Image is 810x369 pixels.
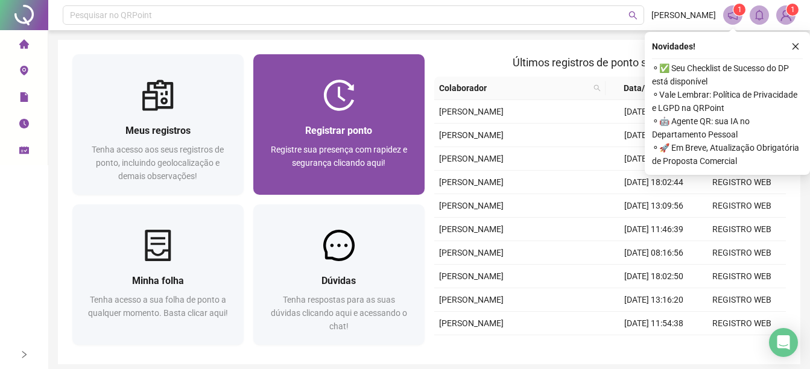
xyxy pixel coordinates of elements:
span: environment [19,60,29,84]
span: Data/Hora [610,81,677,95]
sup: 1 [733,4,745,16]
span: schedule [19,140,29,164]
span: Registre sua presença com rapidez e segurança clicando aqui! [271,145,407,168]
span: notification [727,10,738,20]
td: REGISTRO WEB [698,218,786,241]
span: Tenha respostas para as suas dúvidas clicando aqui e acessando o chat! [271,295,407,331]
td: REGISTRO WEB [698,312,786,335]
span: search [591,79,603,97]
span: [PERSON_NAME] [439,295,504,304]
span: [PERSON_NAME] [439,248,504,257]
a: Meus registrosTenha acesso aos seus registros de ponto, incluindo geolocalização e demais observa... [72,54,244,195]
td: REGISTRO WEB [698,194,786,218]
sup: Atualize o seu contato no menu Meus Dados [786,4,799,16]
span: 1 [791,5,795,14]
td: REGISTRO WEB [698,241,786,265]
span: bell [754,10,765,20]
span: Tenha acesso a sua folha de ponto a qualquer momento. Basta clicar aqui! [88,295,228,318]
td: REGISTRO WEB [698,335,786,359]
span: [PERSON_NAME] [439,271,504,281]
span: home [19,34,29,58]
span: ⚬ ✅ Seu Checklist de Sucesso do DP está disponível [652,61,803,88]
span: ⚬ Vale Lembrar: Política de Privacidade e LGPD na QRPoint [652,88,803,115]
span: close [791,42,800,51]
td: [DATE] 13:09:56 [610,194,698,218]
td: [DATE] 08:17:15 [610,335,698,359]
td: [DATE] 12:49:50 [610,124,698,147]
a: Minha folhaTenha acesso a sua folha de ponto a qualquer momento. Basta clicar aqui! [72,204,244,345]
img: 84400 [777,6,795,24]
td: [DATE] 18:02:50 [610,265,698,288]
span: [PERSON_NAME] [439,201,504,210]
span: Tenha acesso aos seus registros de ponto, incluindo geolocalização e demais observações! [92,145,224,181]
span: Minha folha [132,275,184,286]
span: file [19,87,29,111]
span: Últimos registros de ponto sincronizados [513,56,707,69]
span: Dúvidas [321,275,356,286]
td: REGISTRO WEB [698,288,786,312]
span: clock-circle [19,113,29,137]
td: [DATE] 13:16:20 [610,288,698,312]
a: DúvidasTenha respostas para as suas dúvidas clicando aqui e acessando o chat! [253,204,425,345]
div: Open Intercom Messenger [769,328,798,357]
span: [PERSON_NAME] [651,8,716,22]
td: [DATE] 18:02:44 [610,171,698,194]
span: [PERSON_NAME] [439,177,504,187]
span: Colaborador [439,81,589,95]
span: search [628,11,638,20]
a: Registrar pontoRegistre sua presença com rapidez e segurança clicando aqui! [253,54,425,195]
span: [PERSON_NAME] [439,130,504,140]
span: right [20,350,28,359]
span: Meus registros [125,125,191,136]
span: 1 [738,5,742,14]
span: Novidades ! [652,40,695,53]
span: Registrar ponto [305,125,372,136]
span: [PERSON_NAME] [439,224,504,234]
span: [PERSON_NAME] [439,318,504,328]
td: [DATE] 08:16:56 [610,241,698,265]
td: [DATE] 08:18:18 [610,147,698,171]
span: search [593,84,601,92]
span: ⚬ 🚀 Em Breve, Atualização Obrigatória de Proposta Comercial [652,141,803,168]
td: REGISTRO WEB [698,265,786,288]
td: REGISTRO WEB [698,171,786,194]
td: [DATE] 11:46:39 [610,218,698,241]
span: ⚬ 🤖 Agente QR: sua IA no Departamento Pessoal [652,115,803,141]
span: [PERSON_NAME] [439,107,504,116]
th: Data/Hora [606,77,691,100]
span: [PERSON_NAME] [439,154,504,163]
td: [DATE] 18:03:40 [610,100,698,124]
td: [DATE] 11:54:38 [610,312,698,335]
